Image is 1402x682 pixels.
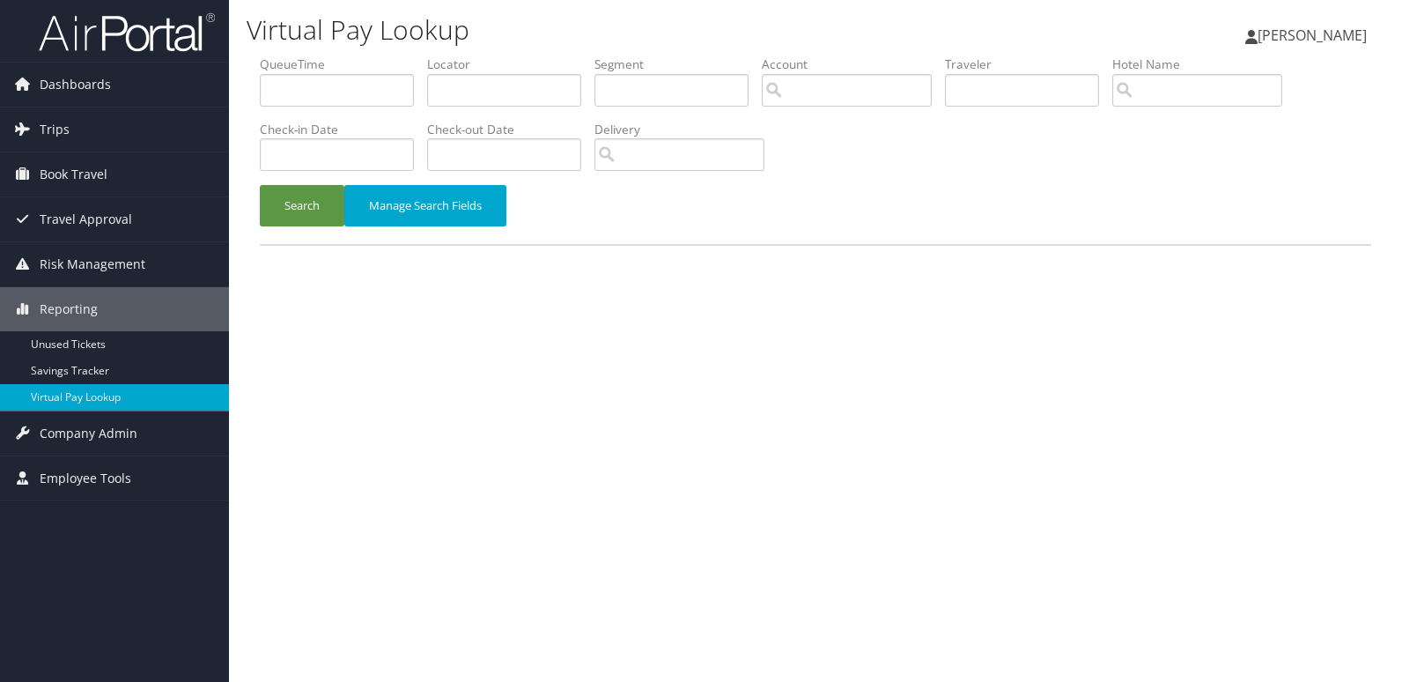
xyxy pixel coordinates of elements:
[40,107,70,152] span: Trips
[40,242,145,286] span: Risk Management
[39,11,215,53] img: airportal-logo.png
[40,63,111,107] span: Dashboards
[762,56,945,73] label: Account
[40,197,132,241] span: Travel Approval
[427,121,594,138] label: Check-out Date
[344,185,506,226] button: Manage Search Fields
[40,411,137,456] span: Company Admin
[1245,9,1384,62] a: [PERSON_NAME]
[40,287,98,331] span: Reporting
[40,152,107,196] span: Book Travel
[260,56,427,73] label: QueueTime
[260,121,427,138] label: Check-in Date
[594,56,762,73] label: Segment
[40,456,131,500] span: Employee Tools
[427,56,594,73] label: Locator
[1112,56,1295,73] label: Hotel Name
[594,121,778,138] label: Delivery
[247,11,1005,48] h1: Virtual Pay Lookup
[1258,26,1367,45] span: [PERSON_NAME]
[945,56,1112,73] label: Traveler
[260,185,344,226] button: Search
